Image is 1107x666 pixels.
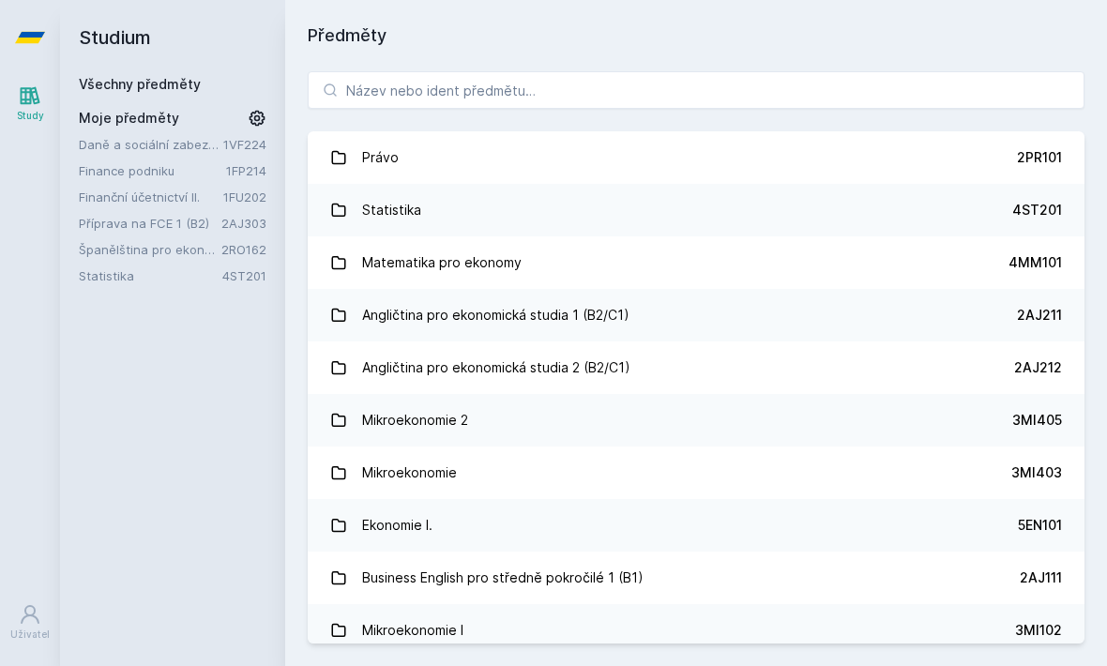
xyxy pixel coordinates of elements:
div: 4ST201 [1012,201,1062,219]
div: Ekonomie I. [362,507,432,544]
a: 1FU202 [223,189,266,204]
div: Angličtina pro ekonomická studia 2 (B2/C1) [362,349,630,386]
a: Mikroekonomie I 3MI102 [308,604,1084,657]
a: 2AJ303 [221,216,266,231]
input: Název nebo ident předmětu… [308,71,1084,109]
a: Mikroekonomie 3MI403 [308,447,1084,499]
div: 3MI403 [1011,463,1062,482]
div: 3MI405 [1012,411,1062,430]
a: Daně a sociální zabezpečení [79,135,223,154]
a: 1FP214 [226,163,266,178]
a: Angličtina pro ekonomická studia 2 (B2/C1) 2AJ212 [308,341,1084,394]
div: Angličtina pro ekonomická studia 1 (B2/C1) [362,296,629,334]
div: 5EN101 [1018,516,1062,535]
a: Právo 2PR101 [308,131,1084,184]
a: Všechny předměty [79,76,201,92]
div: 2AJ111 [1020,568,1062,587]
a: Příprava na FCE 1 (B2) [79,214,221,233]
span: Moje předměty [79,109,179,128]
a: Angličtina pro ekonomická studia 1 (B2/C1) 2AJ211 [308,289,1084,341]
a: Finance podniku [79,161,226,180]
a: Uživatel [4,594,56,651]
a: Statistika 4ST201 [308,184,1084,236]
div: 4MM101 [1008,253,1062,272]
a: Business English pro středně pokročilé 1 (B1) 2AJ111 [308,552,1084,604]
a: Španělština pro ekonomy - základní úroveň 2 (A1) [79,240,221,259]
h1: Předměty [308,23,1084,49]
div: Statistika [362,191,421,229]
a: Matematika pro ekonomy 4MM101 [308,236,1084,289]
a: Ekonomie I. 5EN101 [308,499,1084,552]
a: 2RO162 [221,242,266,257]
a: Study [4,75,56,132]
div: Uživatel [10,628,50,642]
a: 1VF224 [223,137,266,152]
a: Finanční účetnictví II. [79,188,223,206]
div: 2PR101 [1017,148,1062,167]
div: 3MI102 [1015,621,1062,640]
div: Matematika pro ekonomy [362,244,522,281]
div: Mikroekonomie 2 [362,401,468,439]
a: Statistika [79,266,222,285]
a: Mikroekonomie 2 3MI405 [308,394,1084,447]
div: 2AJ211 [1017,306,1062,325]
div: Business English pro středně pokročilé 1 (B1) [362,559,644,597]
div: Study [17,109,44,123]
div: Mikroekonomie [362,454,457,492]
div: 2AJ212 [1014,358,1062,377]
a: 4ST201 [222,268,266,283]
div: Mikroekonomie I [362,612,463,649]
div: Právo [362,139,399,176]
